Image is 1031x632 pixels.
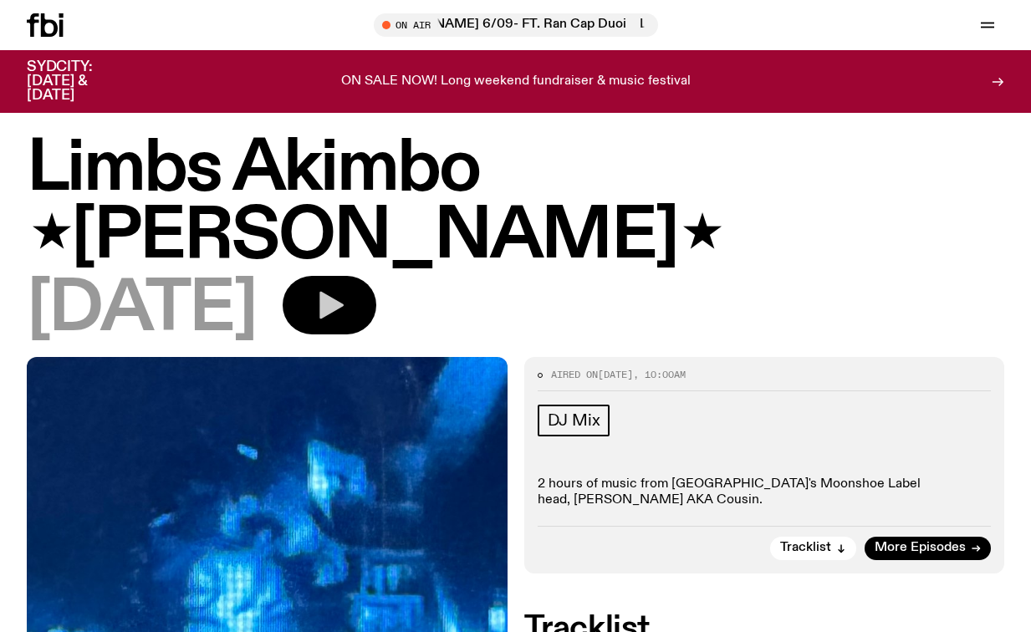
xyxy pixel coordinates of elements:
[865,537,991,560] a: More Episodes
[633,368,686,381] span: , 10:00am
[374,13,658,37] button: On AirLunch With [PERSON_NAME] 6/09- FT. Ran Cap DuoiLunch With [PERSON_NAME] 6/09- FT. Ran Cap Duoi
[875,542,966,554] span: More Episodes
[770,537,856,560] button: Tracklist
[27,135,1004,271] h1: Limbs Akimbo ⋆[PERSON_NAME]⋆
[27,276,256,344] span: [DATE]
[598,368,633,381] span: [DATE]
[341,74,691,89] p: ON SALE NOW! Long weekend fundraiser & music festival
[538,477,992,508] p: 2 hours of music from [GEOGRAPHIC_DATA]'s Moonshoe Label head, [PERSON_NAME] AKA Cousin.
[548,411,600,430] span: DJ Mix
[780,542,831,554] span: Tracklist
[538,405,610,436] a: DJ Mix
[27,60,134,103] h3: SYDCITY: [DATE] & [DATE]
[551,368,598,381] span: Aired on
